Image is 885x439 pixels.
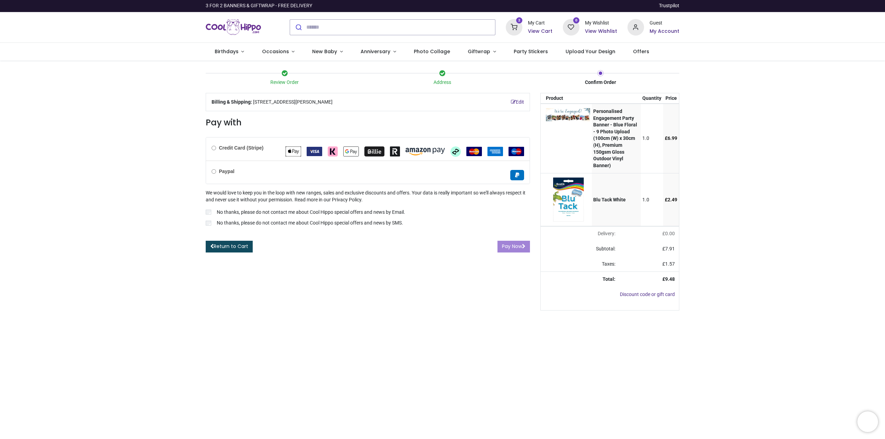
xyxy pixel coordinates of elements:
span: Birthdays [215,48,239,55]
span: £ [665,197,677,202]
img: Klarna [328,146,338,156]
a: Trustpilot [659,2,679,9]
img: VISA [307,147,322,156]
span: £ [662,231,675,236]
span: Amazon Pay [406,148,445,154]
a: View Wishlist [585,28,617,35]
a: Return to Cart [206,241,253,252]
a: Edit [511,99,524,106]
a: 0 [563,24,579,29]
td: Taxes: [541,257,620,272]
a: Occasions [253,43,304,61]
span: £ [662,246,675,251]
span: Afterpay Clearpay [450,148,461,154]
span: £ [662,261,675,267]
img: Paypal [510,170,524,180]
a: Birthdays [206,43,253,61]
input: No thanks, please do not contact me about Cool Hippo special offers and news by Email. [206,210,211,214]
strong: Blu Tack White [593,197,626,202]
span: Giftwrap [468,48,490,55]
a: Discount code or gift card [620,292,675,297]
a: 2 [506,24,522,29]
span: 1.57 [665,261,675,267]
img: Afterpay Clearpay [450,146,461,157]
div: Confirm Order [521,79,679,86]
img: Maestro [509,147,524,156]
span: Klarna [328,148,338,154]
p: No thanks, please do not contact me about Cool Hippo special offers and news by SMS. [217,220,403,227]
sup: 0 [573,17,580,24]
img: Amazon Pay [406,148,445,155]
div: Review Order [206,79,364,86]
div: My Wishlist [585,20,617,27]
img: Revolut Pay [390,146,400,156]
div: My Cart [528,20,552,27]
div: 3 FOR 2 BANNERS & GIFTWRAP - FREE DELIVERY [206,2,312,9]
b: Credit Card (Stripe) [219,145,263,151]
span: Party Stickers [514,48,548,55]
span: 2.49 [668,197,677,202]
img: Apple Pay [286,146,301,156]
h3: Pay with [206,117,530,128]
img: Google Pay [343,146,359,156]
span: Google Pay [343,148,359,154]
span: VISA [307,148,322,154]
span: 0.00 [665,231,675,236]
a: New Baby [304,43,352,61]
span: Revolut Pay [390,148,400,154]
div: 1.0 [642,197,661,203]
span: £ [665,135,677,141]
th: Quantity [641,93,663,104]
iframe: Brevo live chat [857,411,878,432]
span: Apple Pay [286,148,301,154]
img: MasterCard [466,147,482,156]
td: Subtotal: [541,241,620,257]
span: 9.48 [665,276,675,282]
th: Price [663,93,679,104]
b: Billing & Shipping: [212,99,252,105]
b: Paypal [219,169,234,174]
input: No thanks, please do not contact me about Cool Hippo special offers and news by SMS. [206,221,211,226]
img: AAAAAElFTkSuQmCC [546,108,590,122]
span: MasterCard [466,148,482,154]
div: 1.0 [642,135,661,142]
span: Occasions [262,48,289,55]
span: New Baby [312,48,337,55]
strong: £ [662,276,675,282]
a: Giftwrap [459,43,505,61]
strong: Personalised Engagement Party Banner - Blue Floral - 9 Photo Upload (100cm (W) x 30cm (H), Premiu... [593,108,637,168]
span: Offers [633,48,649,55]
span: Maestro [509,148,524,154]
td: Delivery will be updated after choosing a new delivery method [541,226,620,241]
button: Submit [290,20,306,35]
img: Billie [364,146,384,156]
input: Credit Card (Stripe) [212,146,216,150]
img: Cool Hippo [206,18,261,37]
sup: 2 [516,17,523,24]
img: [BLU-TACK-WHITE] Blu Tack White [546,178,590,222]
span: Upload Your Design [566,48,615,55]
a: My Account [650,28,679,35]
div: Guest [650,20,679,27]
a: Logo of Cool Hippo [206,18,261,37]
span: American Express [487,148,503,154]
strong: Total: [603,276,615,282]
input: Paypal [212,169,216,174]
p: No thanks, please do not contact me about Cool Hippo special offers and news by Email. [217,209,405,216]
img: American Express [487,147,503,156]
div: Address [364,79,522,86]
span: [STREET_ADDRESS][PERSON_NAME] [253,99,333,106]
span: 7.91 [665,246,675,251]
a: Anniversary [352,43,405,61]
span: 6.99 [668,135,677,141]
span: Anniversary [361,48,390,55]
div: We would love to keep you in the loop with new ranges, sales and exclusive discounts and offers. ... [206,190,530,228]
a: View Cart [528,28,552,35]
span: Photo Collage [414,48,450,55]
span: Paypal [510,172,524,177]
span: Billie [364,148,384,154]
th: Product [541,93,592,104]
